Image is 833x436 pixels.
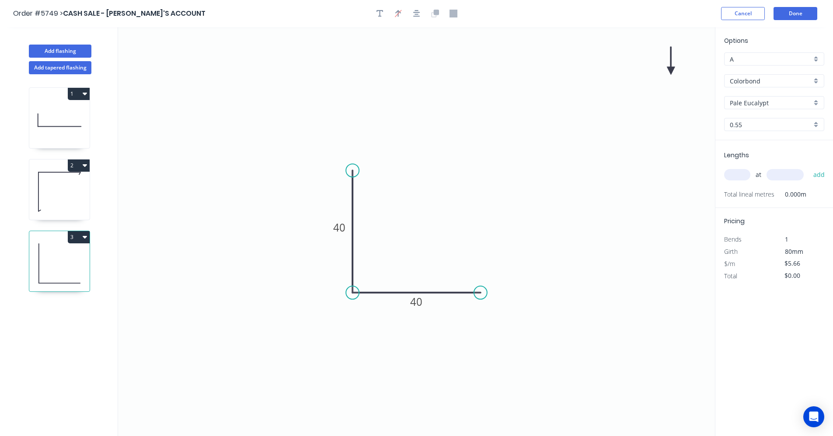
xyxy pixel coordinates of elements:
span: at [756,169,761,181]
button: Add tapered flashing [29,61,91,74]
tspan: 40 [333,220,345,235]
input: Colour [730,98,812,107]
input: Thickness [730,120,812,129]
button: 3 [68,231,90,243]
span: Total lineal metres [724,188,774,201]
input: Material [730,76,812,86]
span: Pricing [724,217,745,225]
button: add [809,167,830,182]
button: Cancel [721,7,765,20]
tspan: 40 [411,294,423,309]
button: 1 [68,88,90,100]
button: 2 [68,159,90,172]
span: Total [724,272,737,280]
div: Open Intercom Messenger [803,406,824,427]
span: 1 [785,235,788,243]
span: 0.000m [774,188,806,201]
button: Done [774,7,817,20]
input: Price level [730,55,812,64]
svg: 0 [118,27,715,436]
span: CASH SALE - [PERSON_NAME]'S ACCOUNT [63,8,206,18]
span: Order #5749 > [13,8,63,18]
button: Add flashing [29,45,91,58]
span: $/m [724,260,735,268]
span: Lengths [724,151,749,159]
span: Options [724,36,748,45]
span: Bends [724,235,742,243]
span: Girth [724,247,738,256]
span: 80mm [785,247,803,256]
